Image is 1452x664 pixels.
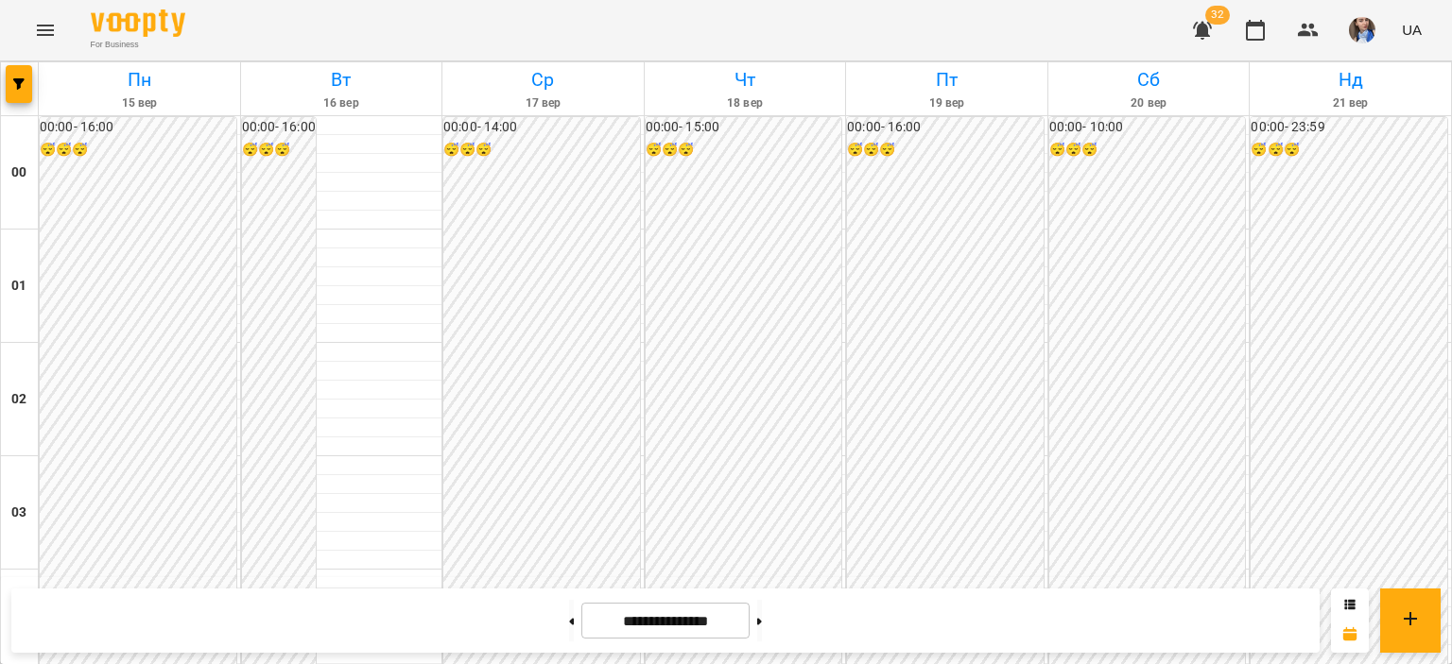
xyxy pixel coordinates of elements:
[11,389,26,410] h6: 02
[91,39,185,51] span: For Business
[646,117,842,138] h6: 00:00 - 15:00
[849,94,1045,112] h6: 19 вер
[1394,12,1429,47] button: UA
[1049,117,1246,138] h6: 00:00 - 10:00
[445,65,641,94] h6: Ср
[91,9,185,37] img: Voopty Logo
[244,94,440,112] h6: 16 вер
[242,140,316,161] h6: 😴😴😴
[847,140,1044,161] h6: 😴😴😴
[1251,140,1447,161] h6: 😴😴😴
[11,162,26,183] h6: 00
[23,8,68,53] button: Menu
[1051,94,1247,112] h6: 20 вер
[42,94,237,112] h6: 15 вер
[646,140,842,161] h6: 😴😴😴
[11,276,26,297] h6: 01
[445,94,641,112] h6: 17 вер
[849,65,1045,94] h6: Пт
[1205,6,1230,25] span: 32
[42,65,237,94] h6: Пн
[40,140,236,161] h6: 😴😴😴
[1402,20,1422,40] span: UA
[1349,17,1375,43] img: 727e98639bf378bfedd43b4b44319584.jpeg
[1051,65,1247,94] h6: Сб
[847,117,1044,138] h6: 00:00 - 16:00
[1251,117,1447,138] h6: 00:00 - 23:59
[40,117,236,138] h6: 00:00 - 16:00
[244,65,440,94] h6: Вт
[443,140,640,161] h6: 😴😴😴
[1253,94,1448,112] h6: 21 вер
[648,94,843,112] h6: 18 вер
[242,117,316,138] h6: 00:00 - 16:00
[648,65,843,94] h6: Чт
[11,502,26,523] h6: 03
[1253,65,1448,94] h6: Нд
[443,117,640,138] h6: 00:00 - 14:00
[1049,140,1246,161] h6: 😴😴😴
